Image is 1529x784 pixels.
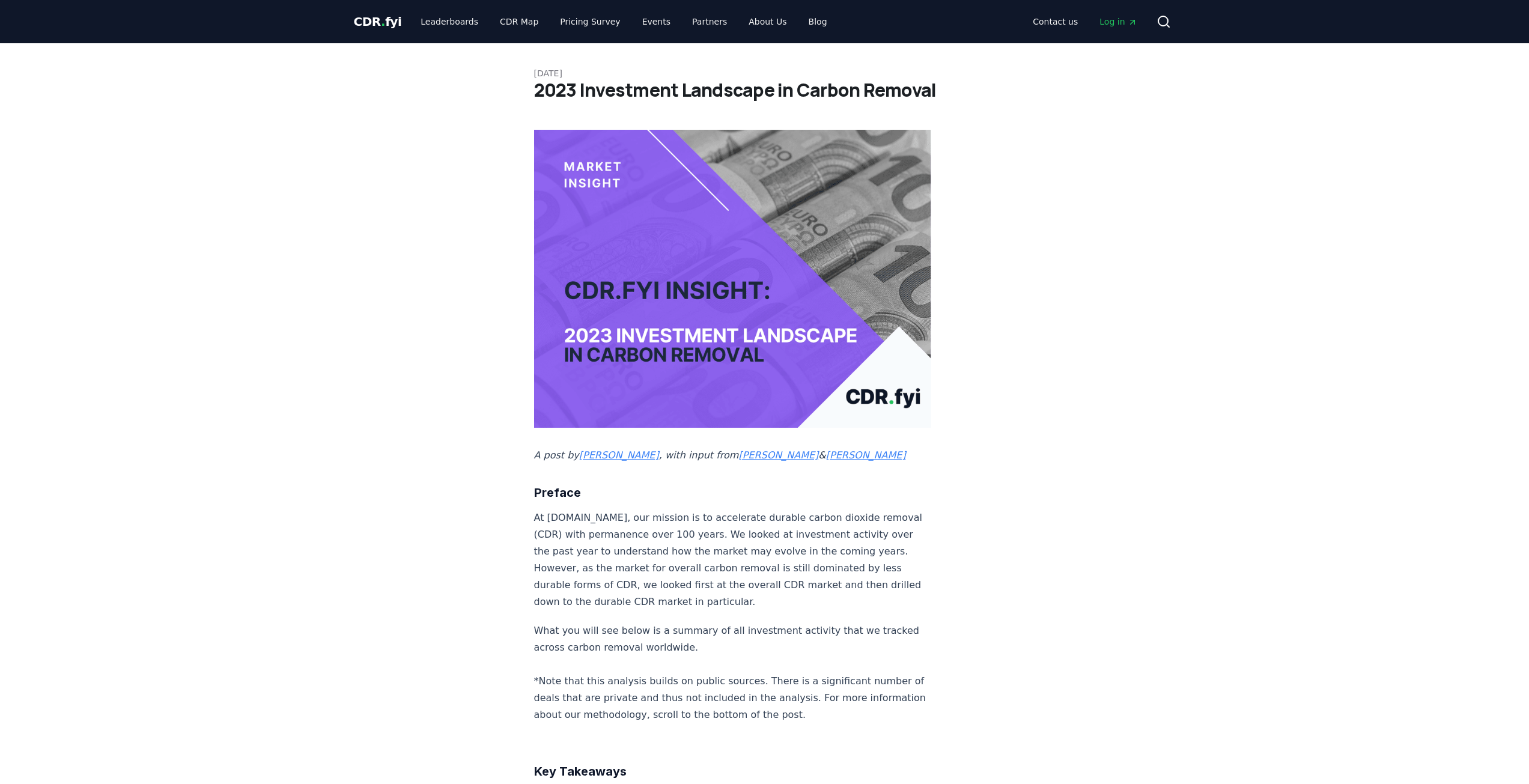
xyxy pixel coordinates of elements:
a: Pricing Survey [550,11,630,32]
p: At [DOMAIN_NAME], our mission is to accelerate durable carbon dioxide removal (CDR) with permanen... [534,509,932,610]
strong: Preface [534,485,581,500]
p: What you will see below is a summary of all investment activity that we tracked across carbon rem... [534,622,932,723]
a: Log in [1090,11,1146,32]
img: blog post image [534,130,932,428]
a: Contact us [1023,11,1087,32]
h1: 2023 Investment Landscape in Carbon Removal [534,79,996,101]
a: Events [633,11,680,32]
a: [PERSON_NAME] [579,449,659,461]
span: CDR fyi [354,14,402,29]
a: Partners [682,11,737,32]
p: [DATE] [534,67,996,79]
a: CDR.fyi [354,13,402,30]
a: [PERSON_NAME] [738,449,818,461]
span: Log in [1099,16,1137,28]
nav: Main [411,11,836,32]
a: Blog [799,11,837,32]
strong: Key Takeaways [534,764,627,779]
a: About Us [739,11,796,32]
a: CDR Map [490,11,548,32]
a: Leaderboards [411,11,488,32]
a: [PERSON_NAME] [826,449,906,461]
em: A post by , with input from & [534,449,906,461]
nav: Main [1023,11,1146,32]
span: . [381,14,385,29]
